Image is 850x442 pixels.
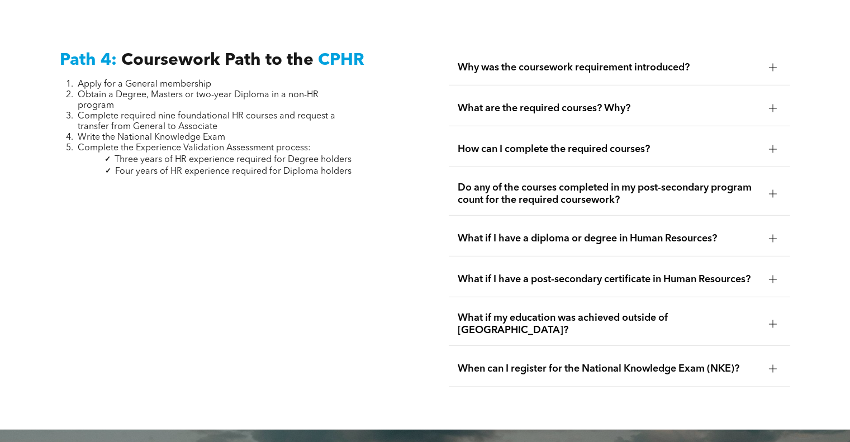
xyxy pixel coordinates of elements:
[458,61,759,74] span: Why was the coursework requirement introduced?
[458,182,759,206] span: Do any of the courses completed in my post-secondary program count for the required coursework?
[318,52,364,69] span: CPHR
[78,80,211,89] span: Apply for a General membership
[458,143,759,155] span: How can I complete the required courses?
[458,363,759,375] span: When can I register for the National Knowledge Exam (NKE)?
[458,273,759,286] span: What if I have a post-secondary certificate in Human Resources?
[78,112,335,131] span: Complete required nine foundational HR courses and request a transfer from General to Associate
[78,91,319,110] span: Obtain a Degree, Masters or two-year Diploma in a non-HR program
[458,102,759,115] span: What are the required courses? Why?
[78,133,225,142] span: Write the National Knowledge Exam
[458,232,759,245] span: What if I have a diploma or degree in Human Resources?
[458,312,759,336] span: What if my education was achieved outside of [GEOGRAPHIC_DATA]?
[115,155,352,164] span: Three years of HR experience required for Degree holders
[78,144,311,153] span: Complete the Experience Validation Assessment process:
[60,52,117,69] span: Path 4:
[121,52,314,69] span: Coursework Path to the
[115,167,352,176] span: Four years of HR experience required for Diploma holders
